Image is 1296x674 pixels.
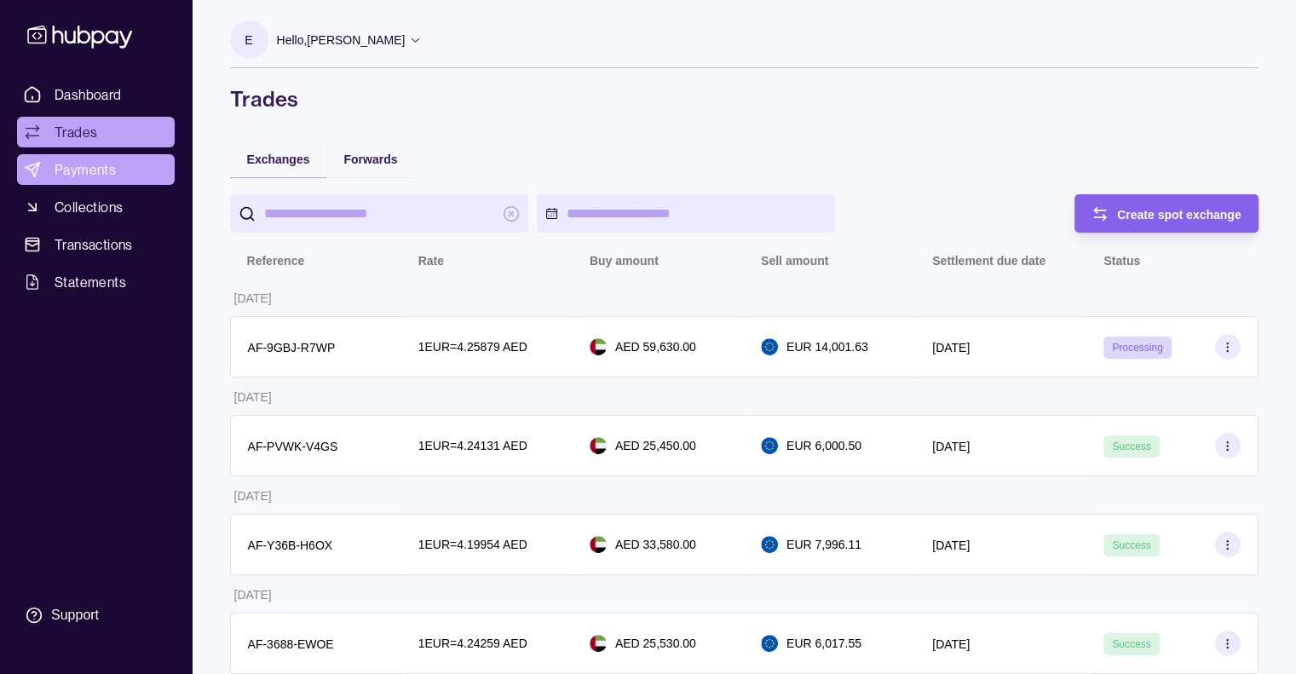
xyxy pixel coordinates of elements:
[615,337,696,356] p: AED 59,630.00
[761,254,828,268] p: Sell amount
[761,536,778,553] img: eu
[17,79,175,110] a: Dashboard
[418,337,527,356] p: 1 EUR = 4.25879 AED
[932,637,970,651] p: [DATE]
[932,341,970,354] p: [DATE]
[932,539,970,552] p: [DATE]
[17,154,175,185] a: Payments
[230,85,1259,112] h1: Trades
[761,437,778,454] img: eu
[55,159,116,180] span: Payments
[343,153,397,166] span: Forwards
[234,390,272,404] p: [DATE]
[234,291,272,305] p: [DATE]
[55,272,126,292] span: Statements
[277,31,406,49] p: Hello, [PERSON_NAME]
[1117,208,1241,222] span: Create spot exchange
[590,254,659,268] p: Buy amount
[615,436,696,455] p: AED 25,450.00
[761,635,778,652] img: eu
[786,337,868,356] p: EUR 14,001.63
[932,254,1045,268] p: Settlement due date
[418,535,527,554] p: 1 EUR = 4.19954 AED
[55,234,133,255] span: Transactions
[418,436,527,455] p: 1 EUR = 4.24131 AED
[247,254,305,268] p: Reference
[590,536,607,553] img: ae
[1112,441,1150,452] span: Success
[248,341,336,354] p: AF-9GBJ-R7WP
[1112,638,1150,650] span: Success
[264,194,494,233] input: search
[248,539,333,552] p: AF-Y36B-H6OX
[55,122,97,142] span: Trades
[590,437,607,454] img: ae
[1074,194,1259,233] button: Create spot exchange
[247,153,310,166] span: Exchanges
[932,440,970,453] p: [DATE]
[51,606,99,625] div: Support
[786,436,861,455] p: EUR 6,000.50
[615,634,696,653] p: AED 25,530.00
[17,597,175,633] a: Support
[590,338,607,355] img: ae
[234,489,272,503] p: [DATE]
[786,535,861,554] p: EUR 7,996.11
[418,634,527,653] p: 1 EUR = 4.24259 AED
[615,535,696,554] p: AED 33,580.00
[1112,539,1150,551] span: Success
[248,637,334,651] p: AF-3688-EWOE
[55,197,123,217] span: Collections
[418,254,444,268] p: Rate
[590,635,607,652] img: ae
[17,229,175,260] a: Transactions
[1112,342,1162,354] span: Processing
[1103,254,1140,268] p: Status
[248,440,338,453] p: AF-PVWK-V4GS
[55,84,122,105] span: Dashboard
[17,192,175,222] a: Collections
[17,267,175,297] a: Statements
[234,588,272,602] p: [DATE]
[245,31,252,49] p: E
[761,338,778,355] img: eu
[17,117,175,147] a: Trades
[786,634,861,653] p: EUR 6,017.55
